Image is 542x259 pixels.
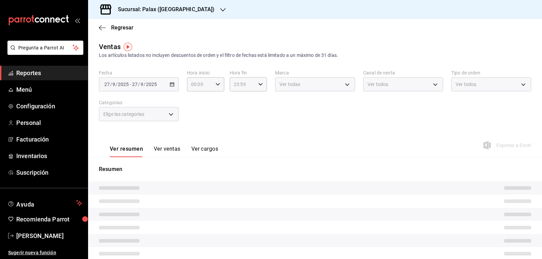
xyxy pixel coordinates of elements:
[16,215,82,224] span: Recomienda Parrot
[99,24,133,31] button: Regresar
[99,52,531,59] div: Los artículos listados no incluyen descuentos de orden y el filtro de fechas está limitado a un m...
[16,102,82,111] span: Configuración
[187,70,224,75] label: Hora inicio
[130,82,131,87] span: -
[16,151,82,160] span: Inventarios
[99,42,121,52] div: Ventas
[146,82,157,87] input: ----
[154,146,181,157] button: Ver ventas
[75,18,80,23] button: open_drawer_menu
[363,70,443,75] label: Canal de venta
[456,81,476,88] span: Ver todos
[18,44,73,51] span: Pregunta a Parrot AI
[275,70,355,75] label: Marca
[16,199,74,207] span: Ayuda
[110,82,112,87] span: /
[99,165,531,173] p: Resumen
[103,111,145,117] span: Elige las categorías
[99,100,179,105] label: Categorías
[110,146,218,157] div: navigation tabs
[111,24,133,31] span: Regresar
[451,70,531,75] label: Tipo de orden
[112,82,116,87] input: --
[124,43,132,51] img: Tooltip marker
[138,82,140,87] span: /
[191,146,218,157] button: Ver cargos
[16,68,82,78] span: Reportes
[116,82,118,87] span: /
[132,82,138,87] input: --
[112,5,215,14] h3: Sucursal: Palax ([GEOGRAPHIC_DATA])
[7,41,83,55] button: Pregunta a Parrot AI
[144,82,146,87] span: /
[16,168,82,177] span: Suscripción
[16,135,82,144] span: Facturación
[279,81,300,88] span: Ver todas
[5,49,83,56] a: Pregunta a Parrot AI
[99,70,179,75] label: Fecha
[16,118,82,127] span: Personal
[110,146,143,157] button: Ver resumen
[140,82,144,87] input: --
[368,81,388,88] span: Ver todos
[8,249,82,256] span: Sugerir nueva función
[104,82,110,87] input: --
[118,82,129,87] input: ----
[16,85,82,94] span: Menú
[16,231,82,240] span: [PERSON_NAME]
[230,70,267,75] label: Hora fin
